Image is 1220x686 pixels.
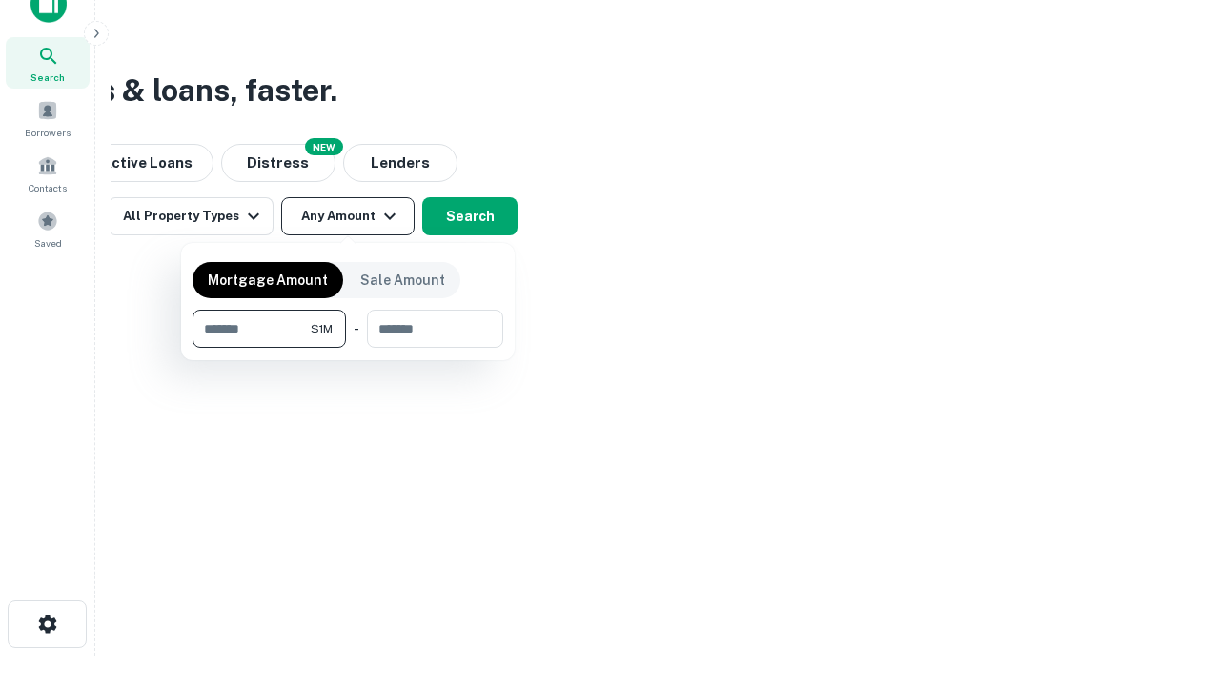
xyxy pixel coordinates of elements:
iframe: Chat Widget [1125,534,1220,625]
p: Sale Amount [360,270,445,291]
p: Mortgage Amount [208,270,328,291]
span: $1M [311,320,333,337]
div: - [354,310,359,348]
